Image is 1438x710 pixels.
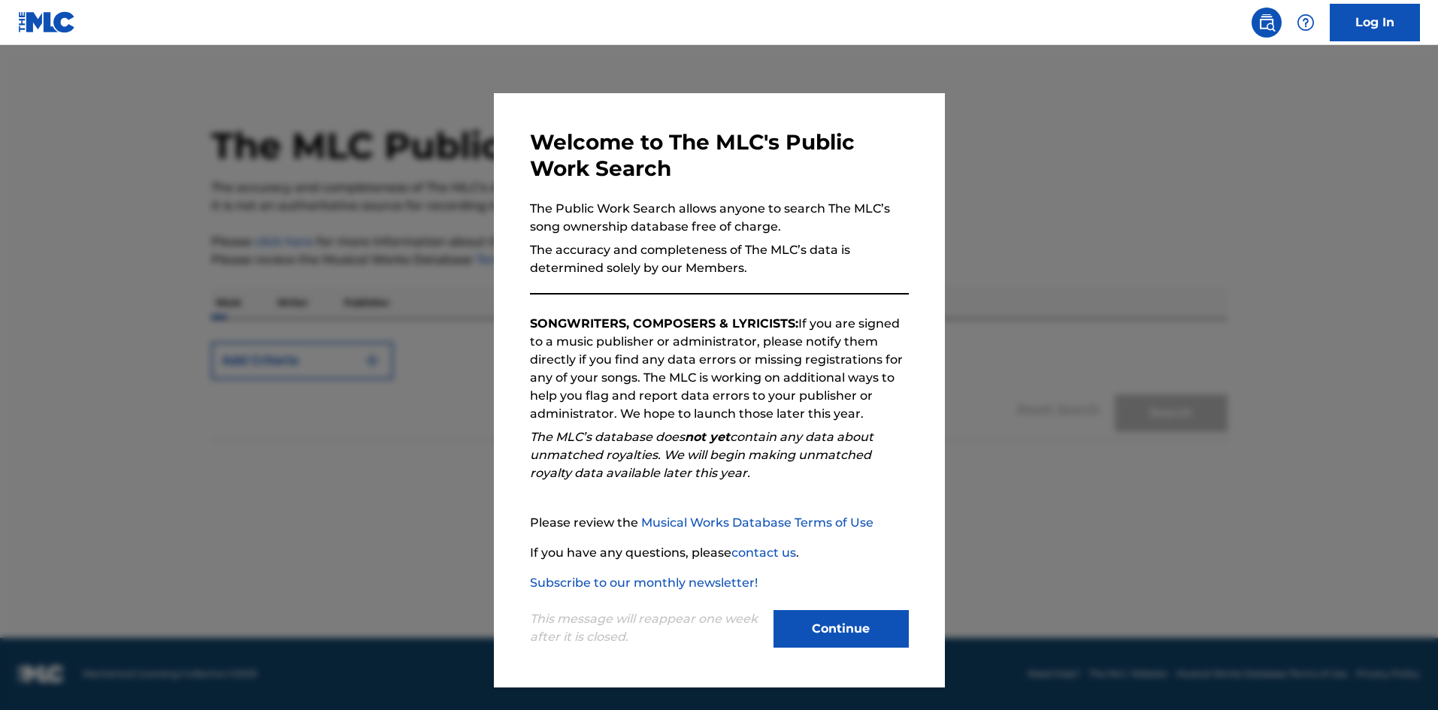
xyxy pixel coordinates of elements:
a: Musical Works Database Terms of Use [641,515,873,530]
strong: not yet [685,430,730,444]
button: Continue [773,610,909,648]
p: The accuracy and completeness of The MLC’s data is determined solely by our Members. [530,241,909,277]
a: Public Search [1252,8,1282,38]
div: Help [1291,8,1321,38]
p: If you have any questions, please . [530,544,909,562]
p: This message will reappear one week after it is closed. [530,610,764,646]
p: If you are signed to a music publisher or administrator, please notify them directly if you find ... [530,315,909,423]
img: MLC Logo [18,11,76,33]
em: The MLC’s database does contain any data about unmatched royalties. We will begin making unmatche... [530,430,873,480]
h3: Welcome to The MLC's Public Work Search [530,129,909,182]
p: The Public Work Search allows anyone to search The MLC’s song ownership database free of charge. [530,200,909,236]
strong: SONGWRITERS, COMPOSERS & LYRICISTS: [530,316,798,331]
p: Please review the [530,514,909,532]
a: Log In [1330,4,1420,41]
a: contact us [731,545,796,560]
img: help [1297,14,1315,32]
img: search [1258,14,1276,32]
a: Subscribe to our monthly newsletter! [530,576,758,590]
